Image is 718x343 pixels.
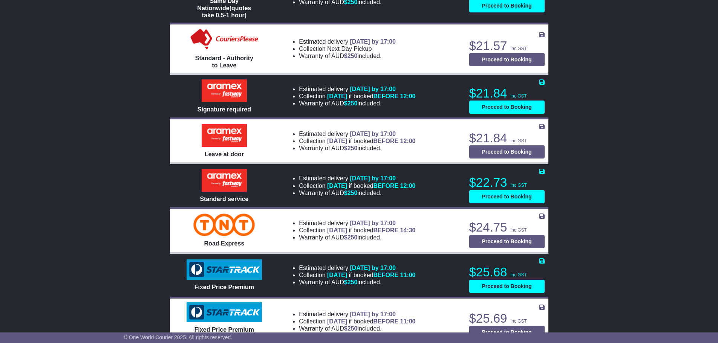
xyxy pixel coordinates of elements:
[299,220,415,227] li: Estimated delivery
[299,38,396,45] li: Estimated delivery
[373,227,398,233] span: BEFORE
[299,234,415,241] li: Warranty of AUD included.
[350,38,396,45] span: [DATE] by 17:00
[202,169,247,192] img: Aramex: Standard service
[400,318,416,325] span: 11:00
[344,145,358,151] span: $
[373,318,398,325] span: BEFORE
[327,93,347,99] span: [DATE]
[299,311,415,318] li: Estimated delivery
[344,100,358,107] span: $
[511,183,527,188] span: inc GST
[299,182,415,189] li: Collection
[327,183,415,189] span: if booked
[400,272,416,278] span: 11:00
[373,272,398,278] span: BEFORE
[327,318,415,325] span: if booked
[344,234,358,241] span: $
[202,79,247,102] img: Aramex: Signature required
[348,279,358,285] span: 250
[327,138,347,144] span: [DATE]
[373,183,398,189] span: BEFORE
[299,279,415,286] li: Warranty of AUD included.
[344,190,358,196] span: $
[327,227,347,233] span: [DATE]
[350,311,396,317] span: [DATE] by 17:00
[348,53,358,59] span: 250
[204,240,245,247] span: Road Express
[400,93,416,99] span: 12:00
[327,272,347,278] span: [DATE]
[511,227,527,233] span: inc GST
[469,38,545,53] p: $21.57
[400,138,416,144] span: 12:00
[327,93,415,99] span: if booked
[511,138,527,143] span: inc GST
[299,145,415,152] li: Warranty of AUD included.
[327,183,347,189] span: [DATE]
[202,124,247,147] img: Aramex: Leave at door
[373,93,398,99] span: BEFORE
[350,86,396,92] span: [DATE] by 17:00
[299,189,415,197] li: Warranty of AUD included.
[187,259,262,280] img: StarTrack: Fixed Price Premium
[299,264,415,271] li: Estimated delivery
[469,175,545,190] p: $22.73
[299,85,415,93] li: Estimated delivery
[344,279,358,285] span: $
[400,183,416,189] span: 12:00
[194,284,254,290] span: Fixed Price Premium
[350,220,396,226] span: [DATE] by 17:00
[299,227,415,234] li: Collection
[511,319,527,324] span: inc GST
[350,131,396,137] span: [DATE] by 17:00
[348,234,358,241] span: 250
[348,100,358,107] span: 250
[469,86,545,101] p: $21.84
[205,151,244,157] span: Leave at door
[299,100,415,107] li: Warranty of AUD included.
[469,190,545,203] button: Proceed to Booking
[200,196,248,202] span: Standard service
[195,55,253,69] span: Standard - Authority to Leave
[189,28,260,51] img: Couriers Please: Standard - Authority to Leave
[350,265,396,271] span: [DATE] by 17:00
[400,227,416,233] span: 14:30
[469,145,545,159] button: Proceed to Booking
[348,190,358,196] span: 250
[469,326,545,339] button: Proceed to Booking
[299,175,415,182] li: Estimated delivery
[469,220,545,235] p: $24.75
[511,93,527,99] span: inc GST
[469,235,545,248] button: Proceed to Booking
[327,138,415,144] span: if booked
[299,45,396,52] li: Collection
[348,145,358,151] span: 250
[194,326,254,340] span: Fixed Price Premium ATL
[511,46,527,51] span: inc GST
[344,325,358,332] span: $
[299,93,415,100] li: Collection
[299,52,396,59] li: Warranty of AUD included.
[469,131,545,146] p: $21.84
[193,213,255,236] img: TNT Domestic: Road Express
[469,265,545,280] p: $25.68
[299,137,415,145] li: Collection
[187,302,262,323] img: StarTrack: Fixed Price Premium ATL
[348,325,358,332] span: 250
[197,106,251,113] span: Signature required
[327,227,415,233] span: if booked
[327,46,372,52] span: Next Day Pickup
[299,318,415,325] li: Collection
[299,130,415,137] li: Estimated delivery
[327,272,415,278] span: if booked
[344,53,358,59] span: $
[469,53,545,66] button: Proceed to Booking
[469,280,545,293] button: Proceed to Booking
[299,325,415,332] li: Warranty of AUD included.
[511,272,527,277] span: inc GST
[327,318,347,325] span: [DATE]
[373,138,398,144] span: BEFORE
[350,175,396,181] span: [DATE] by 17:00
[124,334,233,340] span: © One World Courier 2025. All rights reserved.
